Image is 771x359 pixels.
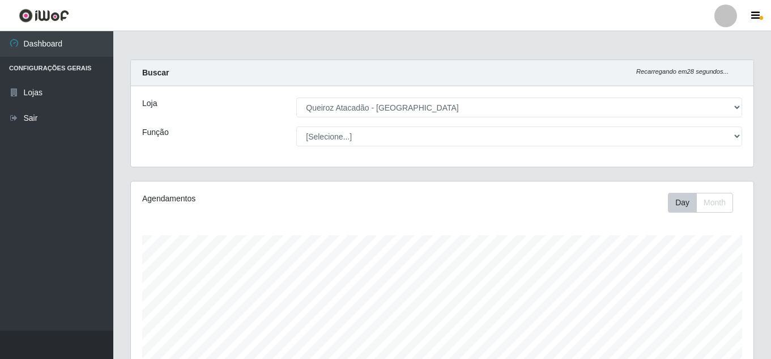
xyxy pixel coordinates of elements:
[668,193,733,213] div: First group
[636,68,729,75] i: Recarregando em 28 segundos...
[19,9,69,23] img: CoreUI Logo
[668,193,697,213] button: Day
[142,193,382,205] div: Agendamentos
[142,98,157,109] label: Loja
[142,68,169,77] strong: Buscar
[696,193,733,213] button: Month
[142,126,169,138] label: Função
[668,193,742,213] div: Toolbar with button groups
